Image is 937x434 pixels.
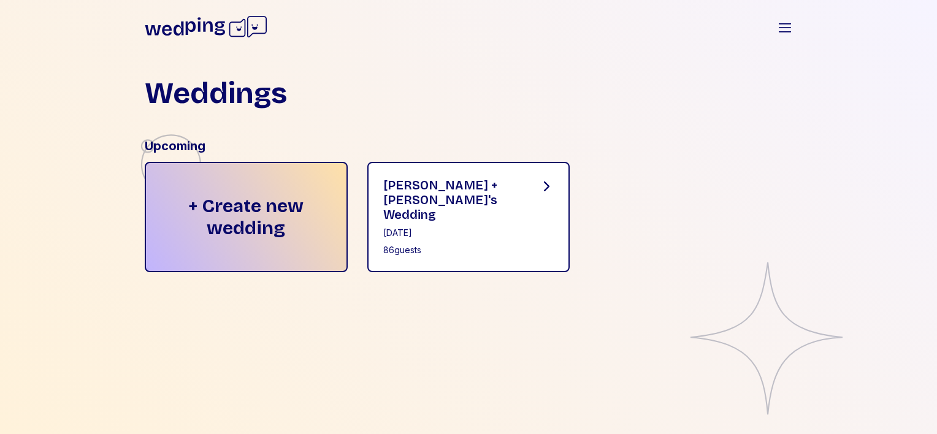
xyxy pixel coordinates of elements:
div: [DATE] [383,227,520,239]
div: Upcoming [145,137,792,154]
div: [PERSON_NAME] + [PERSON_NAME]'s Wedding [383,178,520,222]
h1: Weddings [145,78,287,108]
div: + Create new wedding [145,162,348,272]
div: 86 guests [383,244,520,256]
